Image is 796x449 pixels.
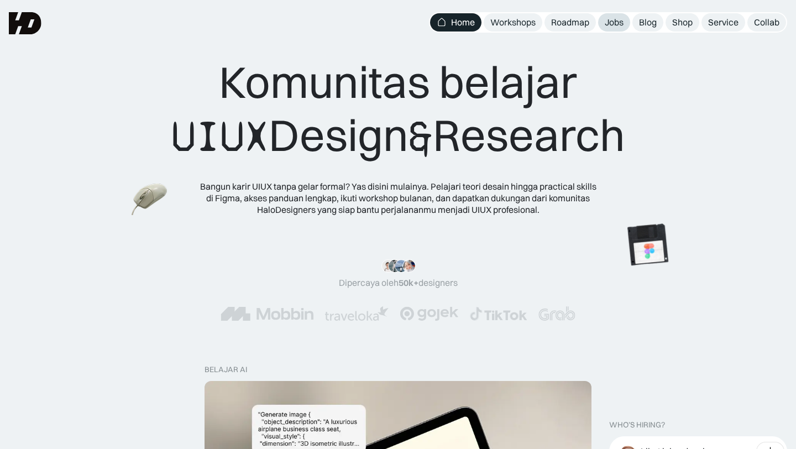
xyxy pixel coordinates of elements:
[430,13,481,32] a: Home
[672,17,693,28] div: Shop
[409,110,433,163] span: &
[605,17,624,28] div: Jobs
[632,13,663,32] a: Blog
[666,13,699,32] a: Shop
[205,365,247,374] div: belajar ai
[171,110,269,163] span: UIUX
[598,13,630,32] a: Jobs
[399,277,418,288] span: 50k+
[609,420,665,430] div: WHO’S HIRING?
[701,13,745,32] a: Service
[451,17,475,28] div: Home
[484,13,542,32] a: Workshops
[544,13,596,32] a: Roadmap
[339,277,458,289] div: Dipercaya oleh designers
[490,17,536,28] div: Workshops
[754,17,779,28] div: Collab
[639,17,657,28] div: Blog
[747,13,786,32] a: Collab
[199,181,597,215] div: Bangun karir UIUX tanpa gelar formal? Yas disini mulainya. Pelajari teori desain hingga practical...
[171,55,625,163] div: Komunitas belajar Design Research
[551,17,589,28] div: Roadmap
[708,17,739,28] div: Service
